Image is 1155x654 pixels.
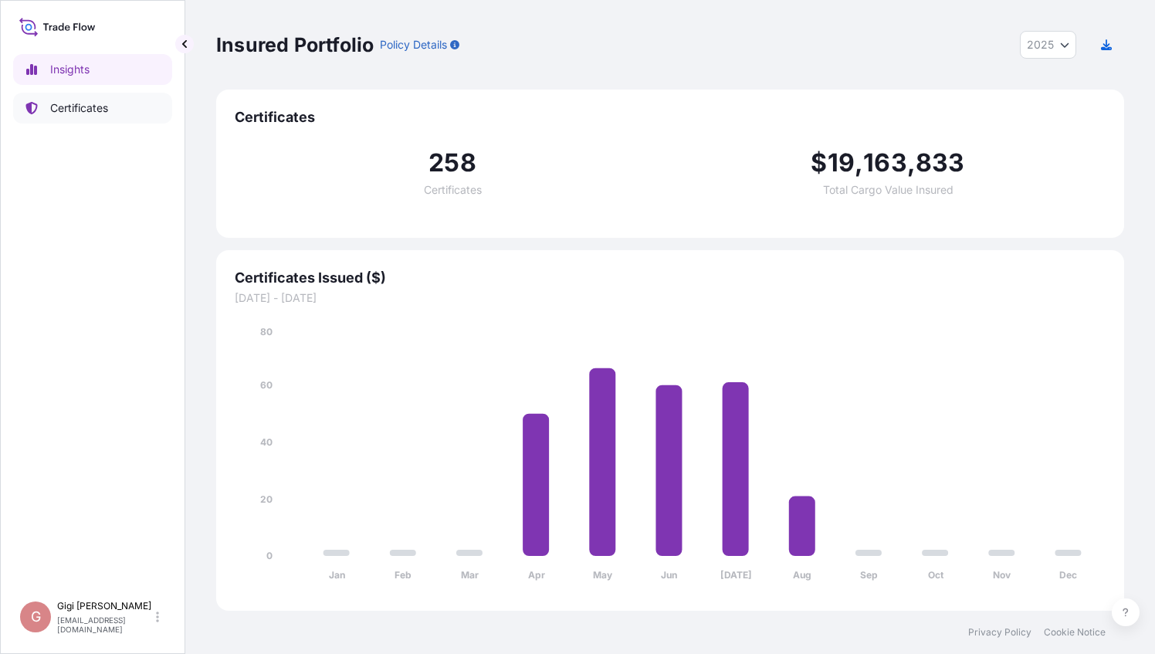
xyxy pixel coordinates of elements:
[720,569,752,581] tspan: [DATE]
[593,569,613,581] tspan: May
[1059,569,1077,581] tspan: Dec
[916,151,965,175] span: 833
[860,569,878,581] tspan: Sep
[661,569,677,581] tspan: Jun
[329,569,345,581] tspan: Jan
[216,32,374,57] p: Insured Portfolio
[13,54,172,85] a: Insights
[50,62,90,77] p: Insights
[828,151,855,175] span: 19
[50,100,108,116] p: Certificates
[993,569,1011,581] tspan: Nov
[260,326,273,337] tspan: 80
[855,151,863,175] span: ,
[424,185,482,195] span: Certificates
[1044,626,1106,639] a: Cookie Notice
[235,269,1106,287] span: Certificates Issued ($)
[528,569,545,581] tspan: Apr
[260,379,273,391] tspan: 60
[928,569,944,581] tspan: Oct
[811,151,827,175] span: $
[793,569,811,581] tspan: Aug
[968,626,1031,639] a: Privacy Policy
[907,151,916,175] span: ,
[57,615,153,634] p: [EMAIL_ADDRESS][DOMAIN_NAME]
[235,290,1106,306] span: [DATE] - [DATE]
[260,436,273,448] tspan: 40
[395,569,412,581] tspan: Feb
[266,550,273,561] tspan: 0
[260,493,273,505] tspan: 20
[57,600,153,612] p: Gigi [PERSON_NAME]
[823,185,953,195] span: Total Cargo Value Insured
[1027,37,1054,53] span: 2025
[863,151,907,175] span: 163
[380,37,447,53] p: Policy Details
[235,108,1106,127] span: Certificates
[1020,31,1076,59] button: Year Selector
[428,151,476,175] span: 258
[461,569,479,581] tspan: Mar
[31,609,41,625] span: G
[13,93,172,124] a: Certificates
